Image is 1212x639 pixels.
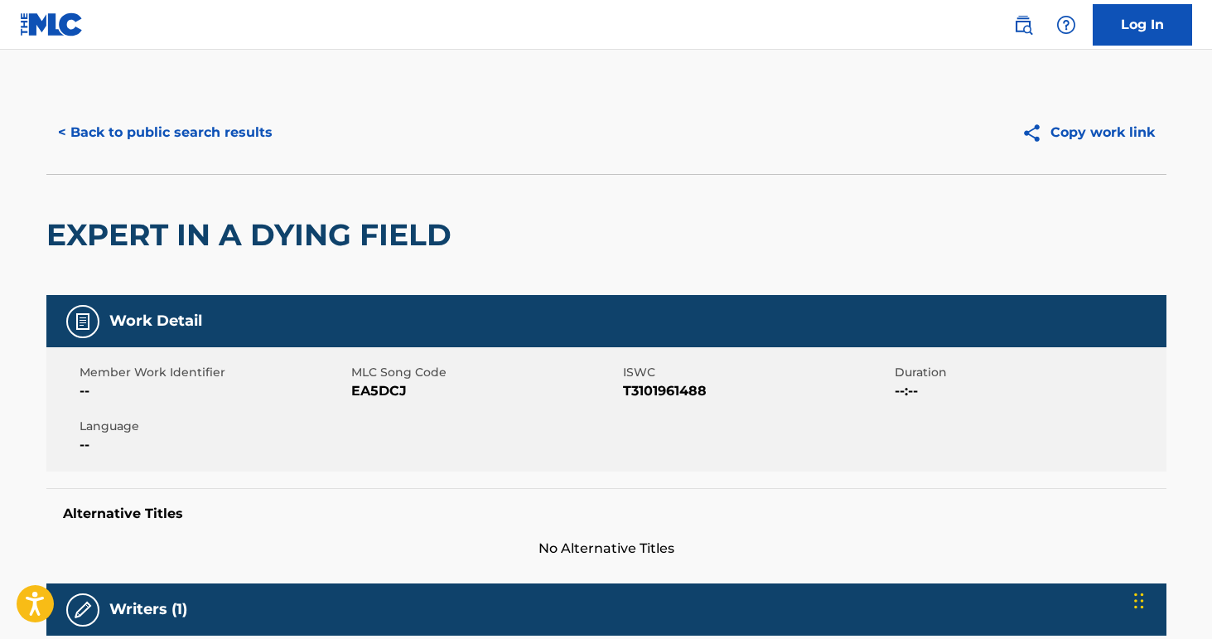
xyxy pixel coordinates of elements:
[80,381,347,401] span: --
[623,364,891,381] span: ISWC
[351,381,619,401] span: EA5DCJ
[73,312,93,332] img: Work Detail
[63,506,1150,522] h5: Alternative Titles
[46,112,284,153] button: < Back to public search results
[1056,15,1076,35] img: help
[80,418,347,435] span: Language
[1013,15,1033,35] img: search
[109,312,202,331] h5: Work Detail
[80,435,347,455] span: --
[73,600,93,620] img: Writers
[80,364,347,381] span: Member Work Identifier
[351,364,619,381] span: MLC Song Code
[1007,8,1040,41] a: Public Search
[1093,4,1192,46] a: Log In
[895,381,1162,401] span: --:--
[46,539,1166,559] span: No Alternative Titles
[1134,576,1144,626] div: Drag
[1010,112,1166,153] button: Copy work link
[1021,123,1050,143] img: Copy work link
[20,12,84,36] img: MLC Logo
[1050,8,1083,41] div: Help
[895,364,1162,381] span: Duration
[109,600,187,619] h5: Writers (1)
[623,381,891,401] span: T3101961488
[1129,559,1212,639] iframe: Chat Widget
[46,216,460,254] h2: EXPERT IN A DYING FIELD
